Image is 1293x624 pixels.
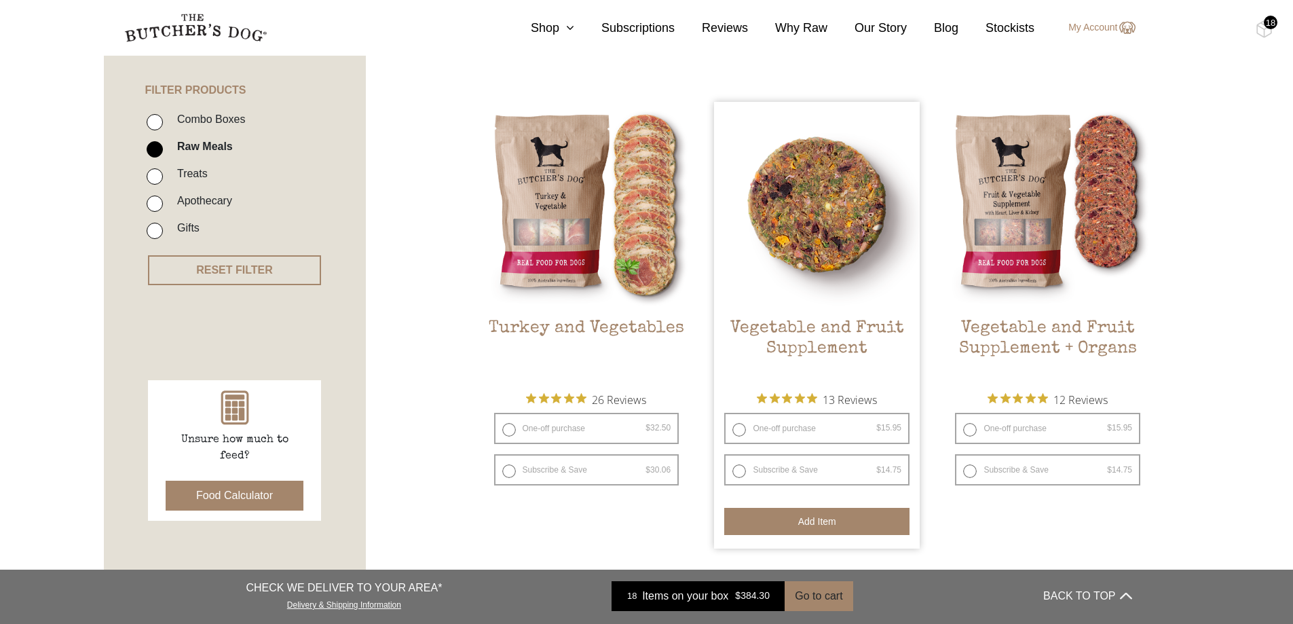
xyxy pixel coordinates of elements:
label: Gifts [170,219,200,237]
bdi: 14.75 [876,465,901,475]
a: Shop [504,19,574,37]
span: $ [876,423,881,433]
div: 18 [1264,16,1277,29]
button: RESET FILTER [148,255,321,285]
p: CHECK WE DELIVER TO YOUR AREA* [246,580,442,596]
label: Subscribe & Save [955,454,1140,485]
a: Why Raw [748,19,827,37]
a: Stockists [958,19,1034,37]
bdi: 30.06 [645,465,671,475]
a: Subscriptions [574,19,675,37]
p: Unsure how much to feed? [167,432,303,464]
bdi: 15.95 [876,423,901,433]
h4: FILTER PRODUCTS [104,34,366,96]
bdi: 15.95 [1107,423,1132,433]
a: Vegetable and Fruit Supplement + OrgansVegetable and Fruit Supplement + Organs [945,102,1150,382]
bdi: 14.75 [1107,465,1132,475]
a: Delivery & Shipping Information [287,597,401,610]
img: Vegetable and Fruit Supplement + Organs [945,102,1150,308]
label: One-off purchase [494,413,679,444]
label: Subscribe & Save [494,454,679,485]
span: $ [1107,423,1112,433]
img: TBD_Cart-Full.png [1256,20,1273,38]
a: Our Story [827,19,907,37]
button: Rated 4.9 out of 5 stars from 13 reviews. Jump to reviews. [757,389,877,409]
bdi: 32.50 [645,423,671,433]
span: 12 Reviews [1053,389,1108,409]
label: One-off purchase [955,413,1140,444]
button: Food Calculator [166,481,303,511]
a: Vegetable and Fruit Supplement [714,102,920,382]
span: Items on your box [642,588,728,604]
span: 13 Reviews [823,389,877,409]
img: Turkey and Vegetables [484,102,690,308]
button: BACK TO TOP [1043,580,1131,612]
h2: Vegetable and Fruit Supplement [714,318,920,382]
h2: Vegetable and Fruit Supplement + Organs [945,318,1150,382]
span: $ [876,465,881,475]
bdi: 384.30 [735,591,770,602]
span: $ [735,591,741,602]
span: $ [1107,465,1112,475]
h2: Turkey and Vegetables [484,318,690,382]
a: Turkey and VegetablesTurkey and Vegetables [484,102,690,382]
span: 26 Reviews [592,389,646,409]
a: Blog [907,19,958,37]
label: Apothecary [170,191,232,210]
label: One-off purchase [724,413,910,444]
button: Go to cart [785,581,852,611]
span: $ [645,465,650,475]
span: $ [645,423,650,433]
label: Combo Boxes [170,110,246,128]
label: Raw Meals [170,137,233,155]
a: Reviews [675,19,748,37]
label: Treats [170,164,208,183]
button: Rated 4.9 out of 5 stars from 26 reviews. Jump to reviews. [526,389,646,409]
div: 18 [622,589,642,603]
a: My Account [1055,20,1135,36]
button: Rated 4.8 out of 5 stars from 12 reviews. Jump to reviews. [988,389,1108,409]
button: Add item [724,508,910,535]
a: 18 Items on your box $384.30 [612,581,785,611]
label: Subscribe & Save [724,454,910,485]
